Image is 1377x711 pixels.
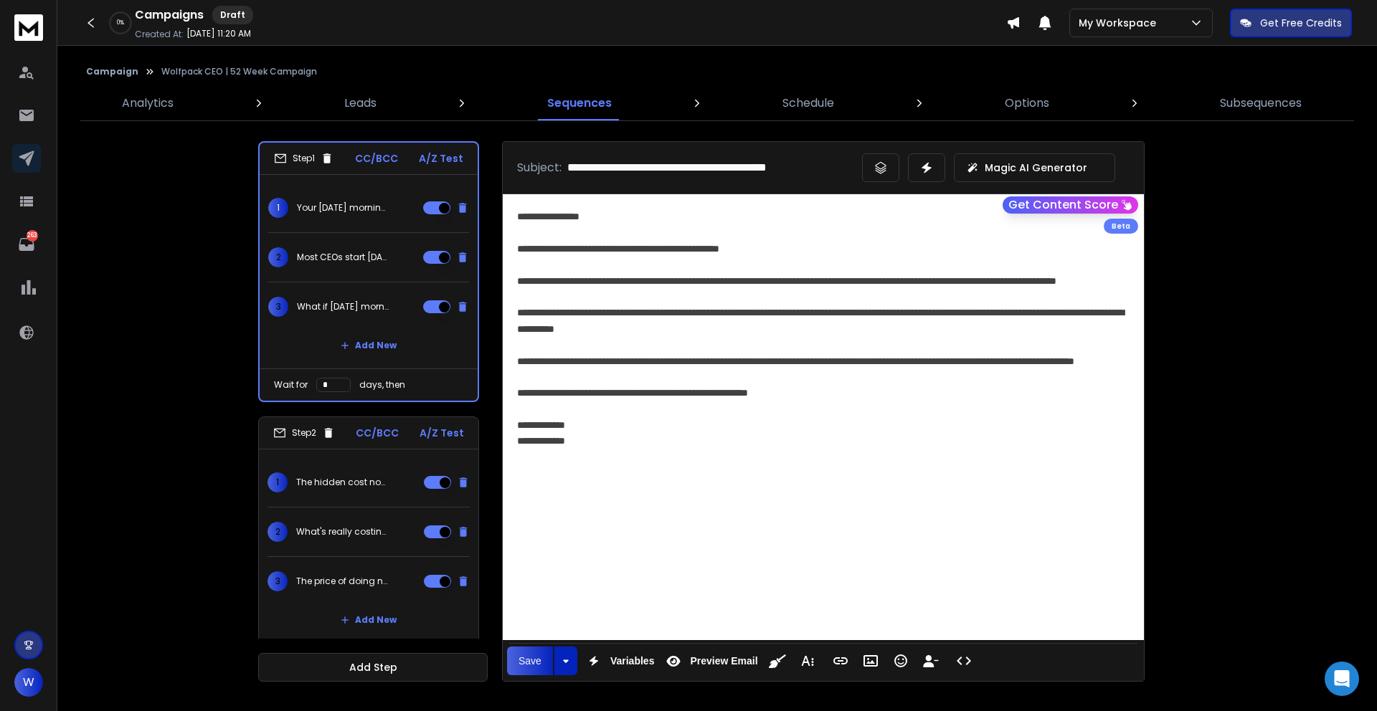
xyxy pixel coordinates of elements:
[296,477,388,488] p: The hidden cost nobody talks about
[14,14,43,41] img: logo
[887,646,914,675] button: Emoticons
[687,655,760,667] span: Preview Email
[1260,16,1342,30] p: Get Free Credits
[273,426,335,439] div: Step 2
[356,426,399,440] p: CC/BCC
[1104,219,1138,234] div: Beta
[1211,86,1310,120] a: Subsequences
[117,19,124,27] p: 0 %
[607,655,658,667] span: Variables
[1079,16,1162,30] p: My Workspace
[14,668,43,697] button: W
[827,646,854,675] button: Insert Link (⌘K)
[996,86,1058,120] a: Options
[1220,95,1302,112] p: Subsequences
[258,141,479,402] li: Step1CC/BCCA/Z Test1Your [DATE] morning looked different than mine2Most CEOs start [DATE] fightin...
[1325,662,1359,696] div: Open Intercom Messenger
[794,646,821,675] button: More Text
[268,247,288,267] span: 2
[507,646,553,675] button: Save
[954,153,1115,182] button: Magic AI Generator
[420,426,464,440] p: A/Z Test
[539,86,620,120] a: Sequences
[258,653,488,682] button: Add Step
[1005,95,1049,112] p: Options
[660,646,760,675] button: Preview Email
[857,646,884,675] button: Insert Image (⌘P)
[274,152,333,165] div: Step 1
[212,6,253,24] div: Draft
[113,86,182,120] a: Analytics
[355,151,398,166] p: CC/BCC
[274,379,308,391] p: Wait for
[517,159,562,176] p: Subject:
[336,86,385,120] a: Leads
[329,331,408,360] button: Add New
[161,66,317,77] p: Wolfpack CEO | 52 Week Campaign
[1003,196,1138,214] button: Get Content Score
[258,416,479,676] li: Step2CC/BCCA/Z Test1The hidden cost nobody talks about2What's really costing you money3The price ...
[86,66,138,77] button: Campaign
[135,6,204,24] h1: Campaigns
[344,95,377,112] p: Leads
[297,252,389,263] p: Most CEOs start [DATE] fighting fires
[329,606,408,634] button: Add New
[268,297,288,317] span: 3
[419,151,463,166] p: A/Z Test
[27,230,38,242] p: 263
[547,95,612,112] p: Sequences
[297,301,389,312] p: What if [DATE] mornings felt different?
[359,379,405,391] p: days, then
[917,646,945,675] button: Insert Unsubscribe Link
[186,28,251,39] p: [DATE] 11:20 AM
[1230,9,1352,37] button: Get Free Credits
[122,95,174,112] p: Analytics
[268,571,288,591] span: 3
[297,202,389,214] p: Your [DATE] morning looked different than mine
[985,161,1087,175] p: Magic AI Generator
[950,646,978,675] button: Code View
[296,526,388,538] p: What's really costing you money
[296,576,388,587] p: The price of doing nothing
[135,29,184,40] p: Created At:
[782,95,834,112] p: Schedule
[774,86,843,120] a: Schedule
[580,646,658,675] button: Variables
[12,230,41,259] a: 263
[268,472,288,492] span: 1
[268,198,288,218] span: 1
[268,522,288,542] span: 2
[764,646,791,675] button: Clean HTML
